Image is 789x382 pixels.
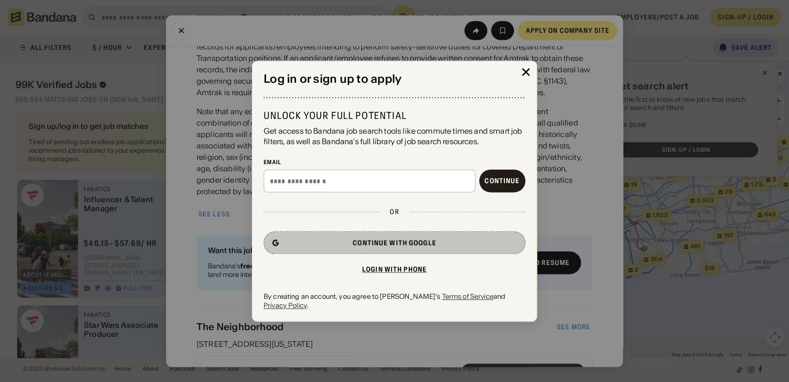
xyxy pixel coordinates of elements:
[264,301,307,310] a: Privacy Policy
[353,240,436,246] div: Continue with Google
[484,178,520,185] div: Continue
[264,109,525,122] div: Unlock your full potential
[264,72,525,86] div: Log in or sign up to apply
[362,266,427,273] div: Login with phone
[264,293,525,310] div: By creating an account, you agree to [PERSON_NAME]'s and .
[264,158,525,166] div: Email
[442,293,493,301] a: Terms of Service
[390,208,399,216] div: or
[264,126,525,147] div: Get access to Bandana job search tools like commute times and smart job filters, as well as Banda...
